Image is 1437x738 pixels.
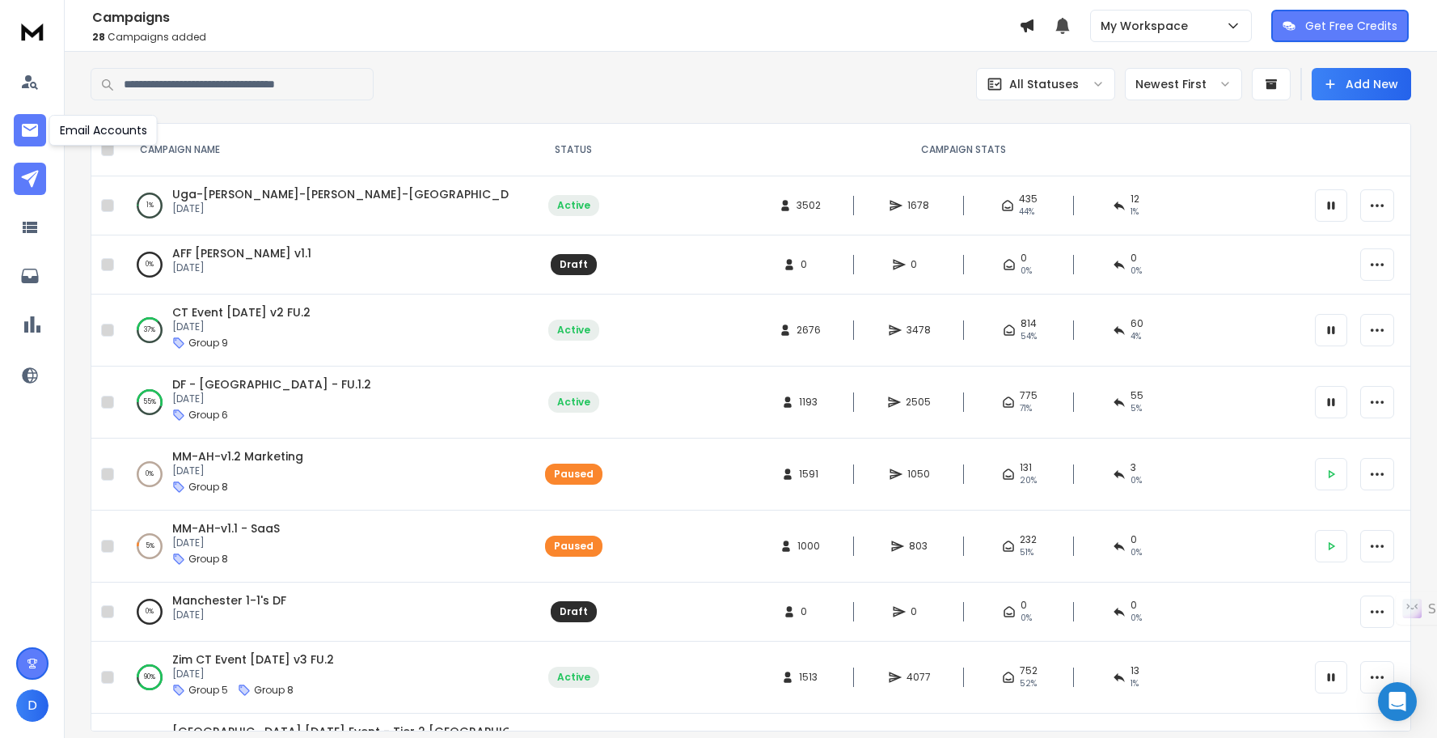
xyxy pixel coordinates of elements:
[1020,402,1032,415] span: 71 %
[557,199,590,212] div: Active
[1009,76,1079,92] p: All Statuses
[797,540,820,553] span: 1000
[1131,265,1142,278] span: 0%
[16,689,49,722] button: D
[1131,599,1137,612] span: 0
[143,394,156,410] p: 55 %
[120,583,525,642] td: 0%Manchester 1-1's DF[DATE]
[907,324,931,337] span: 3478
[120,439,525,511] td: 0%MM-AH-v1.2 Marketing[DATE]Group 8
[1131,402,1142,415] span: 5 %
[172,245,311,261] a: AFF [PERSON_NAME] v1.1
[1101,18,1194,34] p: My Workspace
[120,295,525,367] td: 37%CT Event [DATE] v2 FU.2[DATE]Group 9
[907,199,929,212] span: 1678
[146,466,154,482] p: 0 %
[188,553,228,566] p: Group 8
[1021,265,1032,278] span: 0%
[906,396,931,409] span: 2505
[1020,677,1037,690] span: 52 %
[188,337,228,350] p: Group 9
[172,304,311,320] a: CT Event [DATE] v2 FU.2
[1021,317,1037,330] span: 814
[1021,330,1037,343] span: 54 %
[172,520,280,537] a: MM-AH-v1.1 - SaaS
[172,186,538,202] a: Uga-[PERSON_NAME]-[PERSON_NAME]-[GEOGRAPHIC_DATA]
[799,671,818,684] span: 1513
[146,604,154,620] p: 0 %
[911,258,927,271] span: 0
[557,396,590,409] div: Active
[1020,389,1038,402] span: 775
[172,392,371,405] p: [DATE]
[146,538,154,554] p: 5 %
[172,448,303,464] a: MM-AH-v1.2 Marketing
[907,671,931,684] span: 4077
[1131,193,1139,206] span: 12
[799,468,818,481] span: 1591
[120,367,525,439] td: 55%DF - [GEOGRAPHIC_DATA] - FU.1.2[DATE]Group 6
[911,605,927,618] span: 0
[1131,206,1139,218] span: 1 %
[1131,474,1142,487] span: 0 %
[557,324,590,337] div: Active
[797,199,821,212] span: 3502
[554,540,594,553] div: Paused
[1312,68,1411,100] button: Add New
[49,115,158,146] div: Email Accounts
[172,668,334,681] p: [DATE]
[907,468,930,481] span: 1050
[1021,612,1032,625] span: 0%
[120,642,525,714] td: 90%Zim CT Event [DATE] v3 FU.2[DATE]Group 5Group 8
[172,651,334,668] a: Zim CT Event [DATE] v3 FU.2
[172,609,286,621] p: [DATE]
[525,124,622,176] th: STATUS
[172,537,280,549] p: [DATE]
[1131,461,1136,474] span: 3
[1131,664,1139,677] span: 13
[188,409,228,422] p: Group 6
[1125,68,1242,100] button: Newest First
[120,176,525,235] td: 1%Uga-[PERSON_NAME]-[PERSON_NAME]-[GEOGRAPHIC_DATA][DATE]
[557,671,590,684] div: Active
[146,257,154,273] p: 0 %
[1131,546,1142,559] span: 0 %
[801,258,817,271] span: 0
[1020,664,1038,677] span: 752
[144,669,155,685] p: 90 %
[172,376,371,392] a: DF - [GEOGRAPHIC_DATA] - FU.1.2
[909,540,928,553] span: 803
[172,592,286,609] a: Manchester 1-1's DF
[1019,206,1034,218] span: 44 %
[1131,677,1139,690] span: 1 %
[1020,461,1032,474] span: 131
[92,31,1019,44] p: Campaigns added
[188,684,228,697] p: Group 5
[1131,389,1143,402] span: 55
[560,258,588,271] div: Draft
[801,605,817,618] span: 0
[92,8,1019,28] h1: Campaigns
[1020,533,1037,546] span: 232
[144,322,155,338] p: 37 %
[16,16,49,46] img: logo
[1131,252,1137,265] span: 0
[172,261,311,274] p: [DATE]
[1019,193,1038,206] span: 435
[172,202,509,215] p: [DATE]
[1131,330,1141,343] span: 4 %
[120,124,525,176] th: CAMPAIGN NAME
[1378,682,1417,721] div: Open Intercom Messenger
[1020,546,1033,559] span: 51 %
[188,481,228,494] p: Group 8
[560,605,588,618] div: Draft
[1305,18,1397,34] p: Get Free Credits
[1131,533,1137,546] span: 0
[554,468,594,481] div: Paused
